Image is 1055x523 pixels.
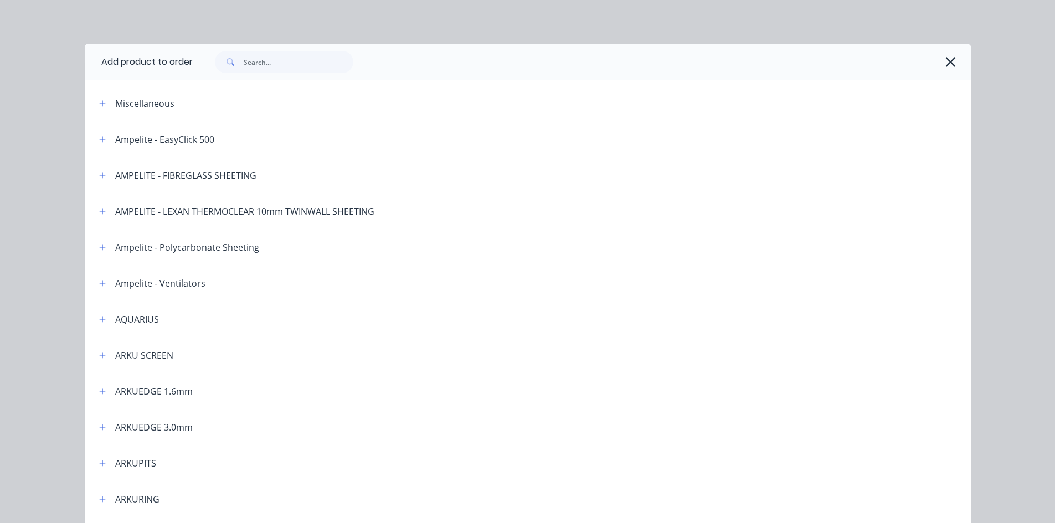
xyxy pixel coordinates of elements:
div: Add product to order [85,44,193,80]
div: AMPELITE - LEXAN THERMOCLEAR 10mm TWINWALL SHEETING [115,205,374,218]
div: Ampelite - Polycarbonate Sheeting [115,241,259,254]
div: AQUARIUS [115,313,159,326]
div: Ampelite - Ventilators [115,277,205,290]
div: ARKU SCREEN [115,349,173,362]
input: Search... [244,51,353,73]
div: AMPELITE - FIBREGLASS SHEETING [115,169,256,182]
div: ARKURING [115,493,159,506]
div: Miscellaneous [115,97,174,110]
div: ARKUPITS [115,457,156,470]
div: ARKUEDGE 3.0mm [115,421,193,434]
div: ARKUEDGE 1.6mm [115,385,193,398]
div: Ampelite - EasyClick 500 [115,133,214,146]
